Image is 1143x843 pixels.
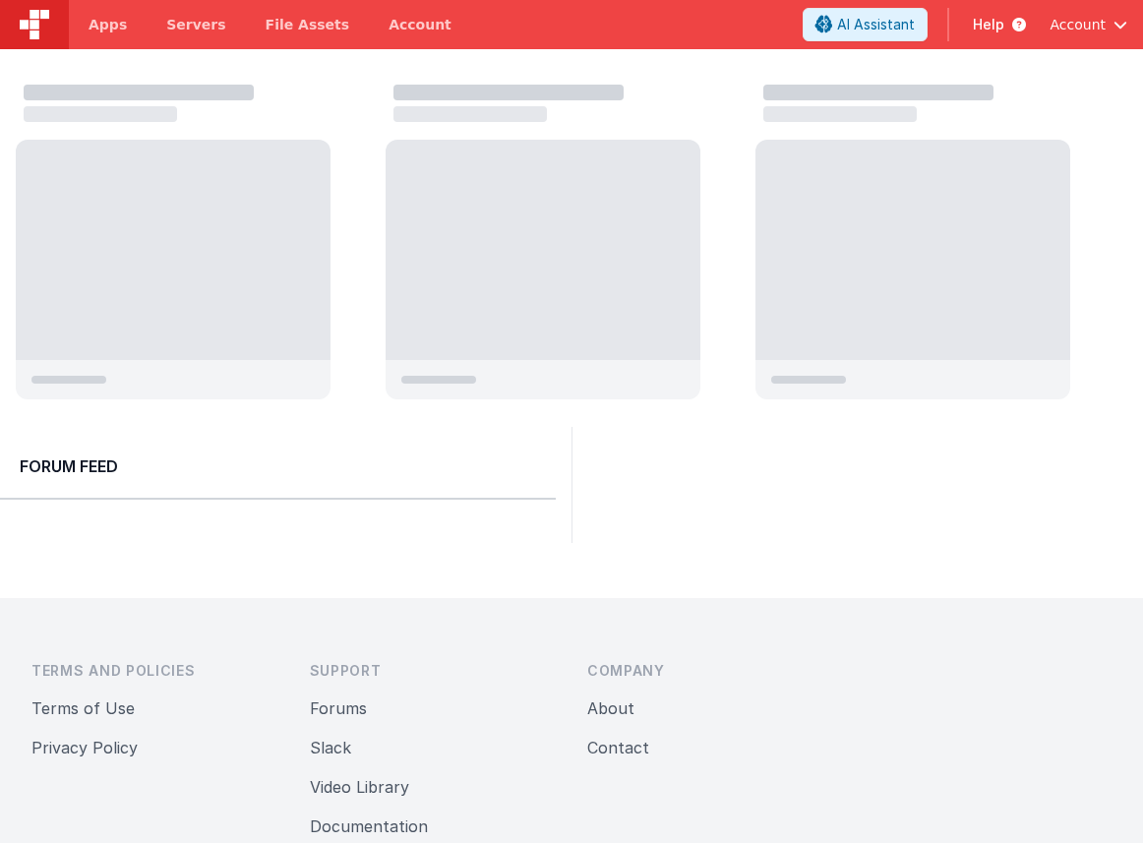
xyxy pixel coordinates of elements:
[89,15,127,34] span: Apps
[31,738,138,757] a: Privacy Policy
[803,8,928,41] button: AI Assistant
[587,661,834,681] h3: Company
[20,454,536,478] h2: Forum Feed
[310,775,409,799] button: Video Library
[587,696,634,720] button: About
[973,15,1004,34] span: Help
[310,661,557,681] h3: Support
[587,698,634,718] a: About
[1050,15,1106,34] span: Account
[587,736,649,759] button: Contact
[1050,15,1127,34] button: Account
[310,736,351,759] button: Slack
[310,696,367,720] button: Forums
[837,15,915,34] span: AI Assistant
[31,698,135,718] a: Terms of Use
[166,15,225,34] span: Servers
[310,814,428,838] button: Documentation
[31,661,278,681] h3: Terms and Policies
[266,15,350,34] span: File Assets
[310,738,351,757] a: Slack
